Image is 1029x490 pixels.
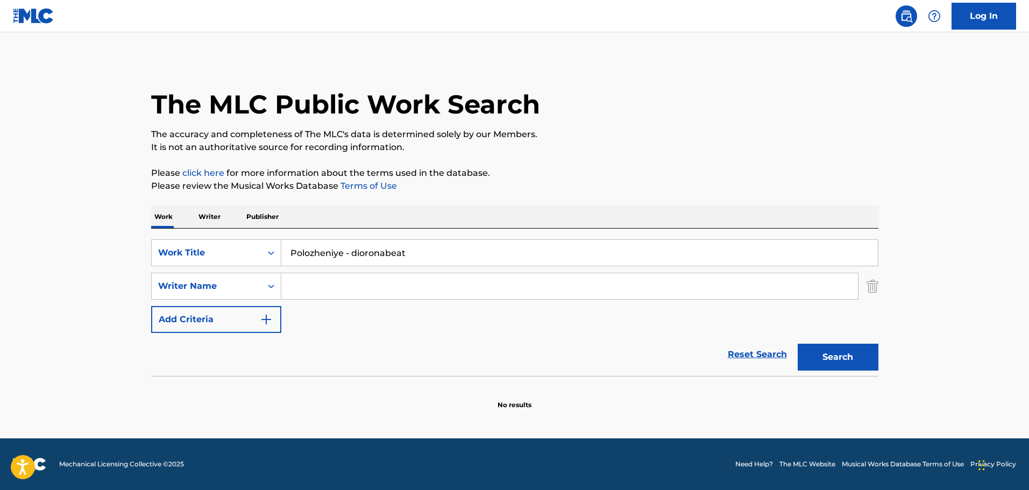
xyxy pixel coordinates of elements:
a: Need Help? [735,459,773,469]
iframe: Chat Widget [975,438,1029,490]
p: It is not an authoritative source for recording information. [151,141,878,154]
form: Search Form [151,239,878,376]
p: Writer [195,205,224,228]
img: logo [13,458,46,471]
a: Reset Search [722,343,792,366]
span: Mechanical Licensing Collective © 2025 [59,459,184,469]
img: help [928,10,941,23]
a: Terms of Use [338,181,397,191]
div: Work Title [158,246,255,259]
p: Please for more information about the terms used in the database. [151,167,878,180]
div: Writer Name [158,280,255,293]
a: Musical Works Database Terms of Use [842,459,964,469]
img: Delete Criterion [867,273,878,300]
p: No results [498,387,531,410]
button: Add Criteria [151,306,281,333]
div: Drag [978,449,985,481]
a: The MLC Website [779,459,835,469]
p: The accuracy and completeness of The MLC's data is determined solely by our Members. [151,128,878,141]
img: 9d2ae6d4665cec9f34b9.svg [260,313,273,326]
p: Please review the Musical Works Database [151,180,878,193]
a: Public Search [896,5,917,27]
p: Work [151,205,176,228]
div: Help [924,5,945,27]
a: click here [182,168,224,178]
img: MLC Logo [13,8,54,24]
a: Log In [952,3,1016,30]
img: search [900,10,913,23]
p: Publisher [243,205,282,228]
h1: The MLC Public Work Search [151,88,540,120]
a: Privacy Policy [970,459,1016,469]
button: Search [798,344,878,371]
